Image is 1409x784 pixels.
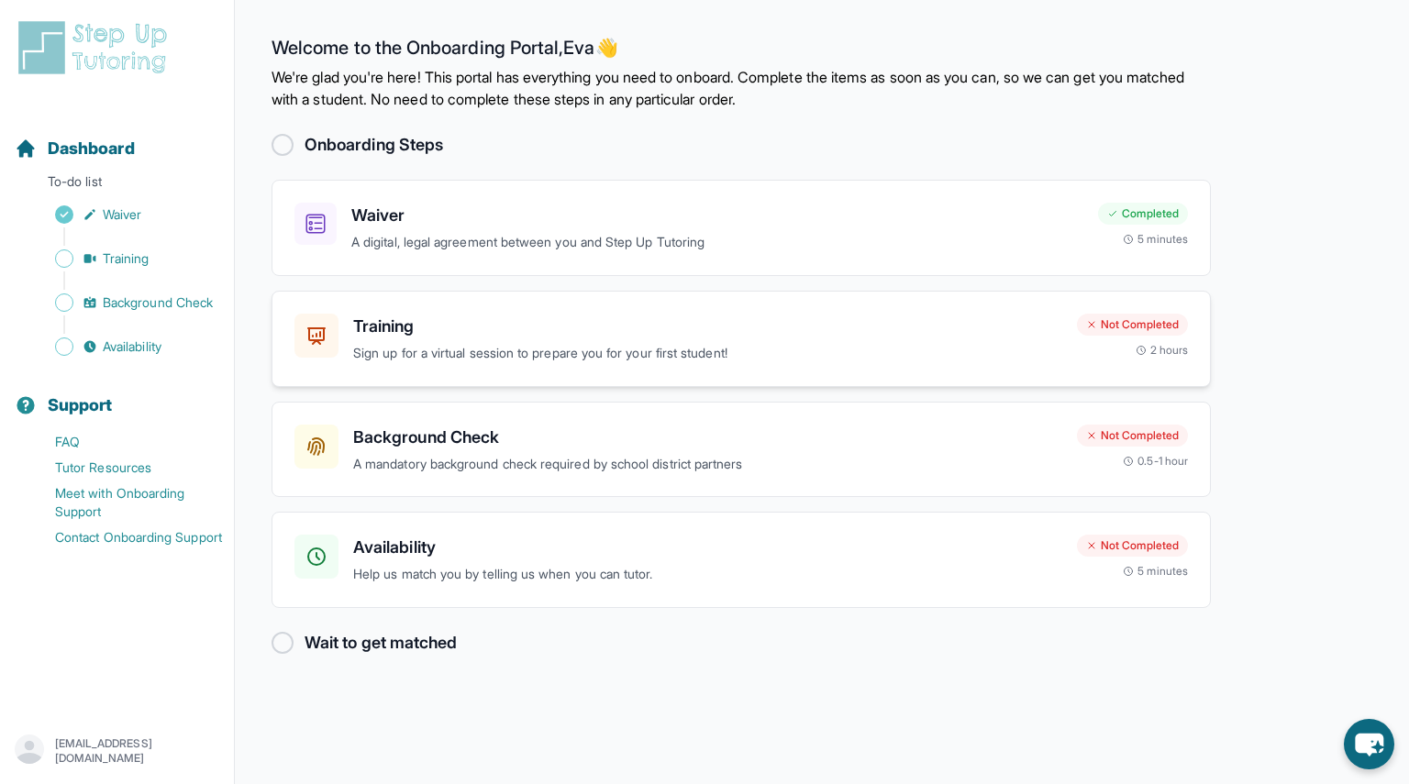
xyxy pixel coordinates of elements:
span: Training [103,249,150,268]
a: Tutor Resources [15,455,234,480]
button: chat-button [1344,719,1394,769]
span: Support [48,392,113,418]
a: Meet with Onboarding Support [15,480,234,525]
a: FAQ [15,429,234,455]
span: Availability [103,337,161,356]
div: Completed [1098,203,1188,225]
button: [EMAIL_ADDRESS][DOMAIN_NAME] [15,734,219,767]
div: 0.5-1 hour [1123,454,1188,469]
div: 5 minutes [1123,232,1188,247]
p: Sign up for a virtual session to prepare you for your first student! [353,343,1062,364]
p: Help us match you by telling us when you can tutor. [353,564,1062,585]
span: Background Check [103,293,213,312]
a: Availability [15,334,234,359]
h2: Onboarding Steps [305,132,443,158]
img: logo [15,18,178,77]
p: [EMAIL_ADDRESS][DOMAIN_NAME] [55,736,219,766]
a: Background CheckA mandatory background check required by school district partnersNot Completed0.5... [272,402,1211,498]
h3: Availability [353,535,1062,560]
h3: Background Check [353,425,1062,450]
div: 2 hours [1136,343,1189,358]
a: AvailabilityHelp us match you by telling us when you can tutor.Not Completed5 minutes [272,512,1211,608]
span: Dashboard [48,136,135,161]
p: To-do list [7,172,227,198]
a: WaiverA digital, legal agreement between you and Step Up TutoringCompleted5 minutes [272,180,1211,276]
a: Contact Onboarding Support [15,525,234,550]
div: Not Completed [1077,535,1188,557]
h2: Wait to get matched [305,630,457,656]
span: Waiver [103,205,141,224]
h3: Training [353,314,1062,339]
a: Dashboard [15,136,135,161]
p: We're glad you're here! This portal has everything you need to onboard. Complete the items as soo... [272,66,1211,110]
a: TrainingSign up for a virtual session to prepare you for your first student!Not Completed2 hours [272,291,1211,387]
div: Not Completed [1077,314,1188,336]
p: A digital, legal agreement between you and Step Up Tutoring [351,232,1083,253]
a: Waiver [15,202,234,227]
h2: Welcome to the Onboarding Portal, Eva 👋 [272,37,1211,66]
div: 5 minutes [1123,564,1188,579]
a: Training [15,246,234,271]
h3: Waiver [351,203,1083,228]
a: Background Check [15,290,234,315]
div: Not Completed [1077,425,1188,447]
button: Support [7,363,227,425]
p: A mandatory background check required by school district partners [353,454,1062,475]
button: Dashboard [7,106,227,169]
